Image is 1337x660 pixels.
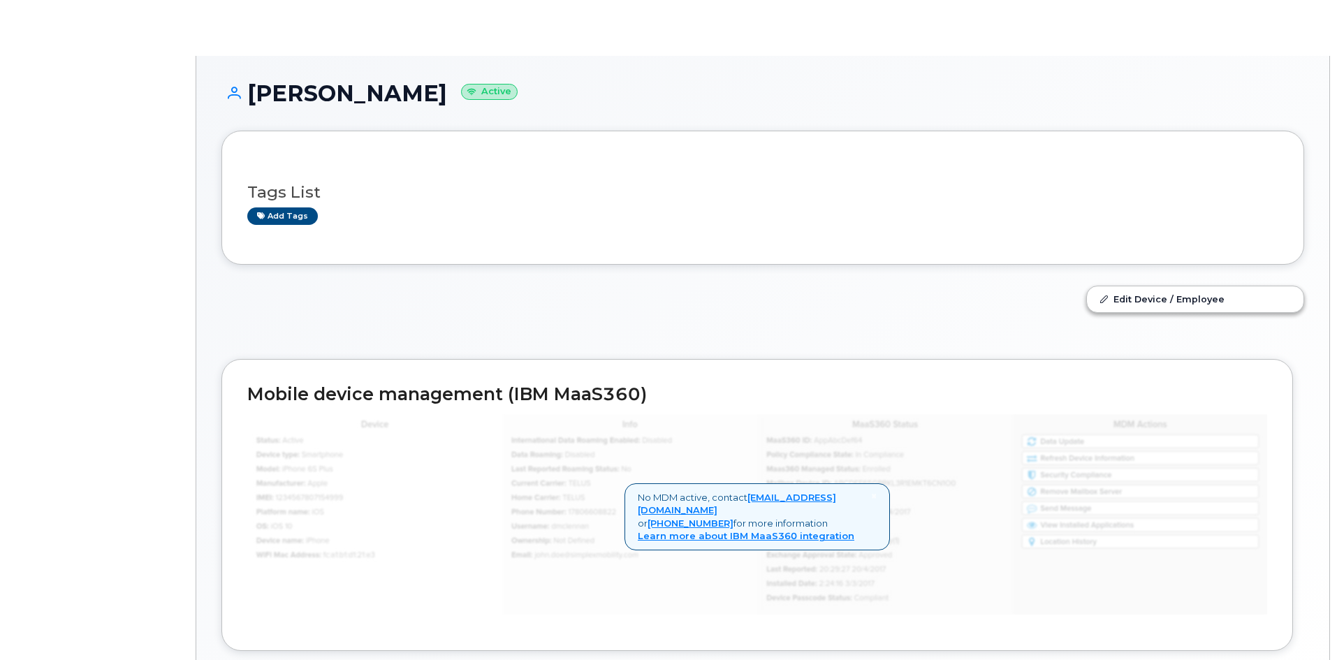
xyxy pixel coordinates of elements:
[247,414,1267,615] img: mdm_maas360_data_lg-147edf4ce5891b6e296acbe60ee4acd306360f73f278574cfef86ac192ea0250.jpg
[247,184,1278,201] h3: Tags List
[1087,286,1303,311] a: Edit Device / Employee
[461,84,518,100] small: Active
[247,385,1267,404] h2: Mobile device management (IBM MaaS360)
[624,483,890,550] div: No MDM active, contact or for more information
[221,81,1304,105] h1: [PERSON_NAME]
[247,207,318,225] a: Add tags
[871,490,877,502] span: ×
[648,518,733,529] a: [PHONE_NUMBER]
[871,491,877,501] a: Close
[638,530,854,541] a: Learn more about IBM MaaS360 integration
